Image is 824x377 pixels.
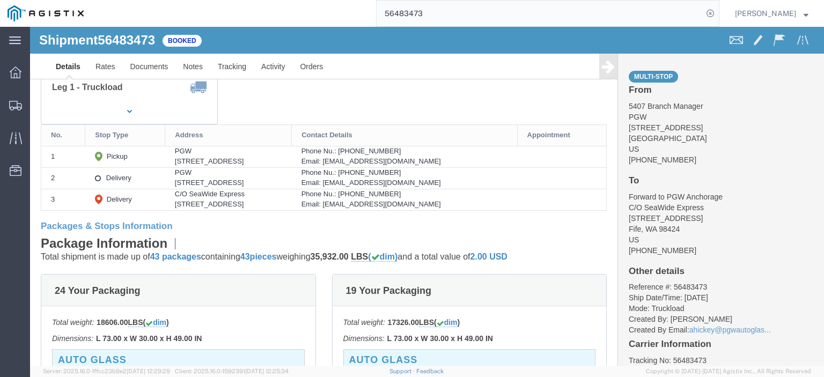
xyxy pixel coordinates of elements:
span: Client: 2025.16.0-1592391 [175,368,289,374]
a: Feedback [416,368,444,374]
a: Support [389,368,416,374]
span: [DATE] 12:29:29 [127,368,170,374]
span: Copyright © [DATE]-[DATE] Agistix Inc., All Rights Reserved [646,367,811,376]
img: logo [8,5,84,21]
span: Server: 2025.16.0-1ffcc23b9e2 [43,368,170,374]
span: [DATE] 12:25:34 [245,368,289,374]
input: Search for shipment number, reference number [377,1,703,26]
iframe: FS Legacy Container [30,27,824,366]
span: Jesse Jordan [735,8,796,19]
button: [PERSON_NAME] [734,7,809,20]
